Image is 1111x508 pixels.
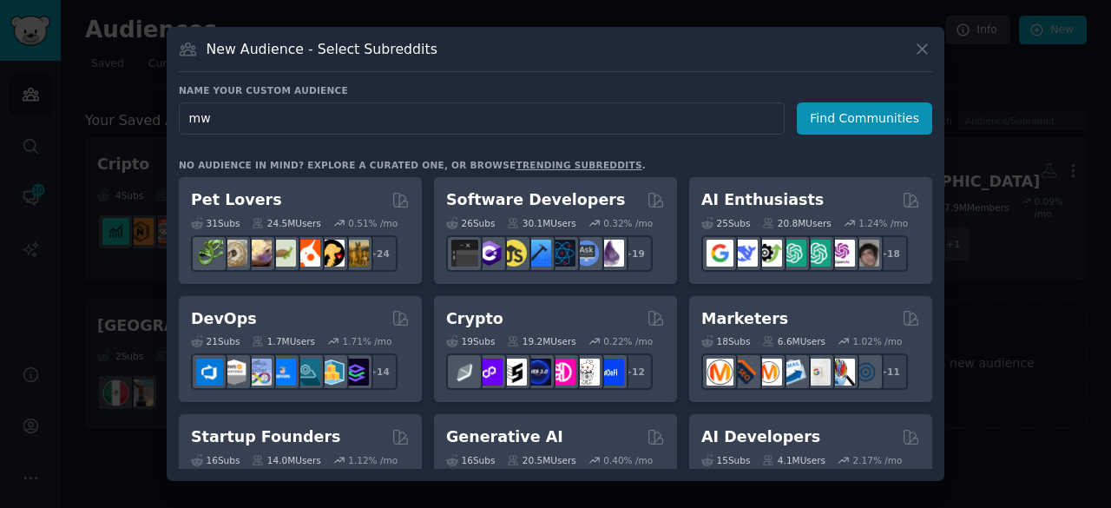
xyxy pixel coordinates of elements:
div: 1.02 % /mo [853,335,903,347]
img: MarketingResearch [828,359,855,386]
img: ballpython [220,240,247,267]
div: + 24 [361,235,398,272]
img: PlatformEngineers [342,359,369,386]
img: DevOpsLinks [269,359,296,386]
div: 14.0M Users [252,454,320,466]
div: 16 Sub s [446,454,495,466]
h2: AI Enthusiasts [701,189,824,211]
div: 6.6M Users [762,335,825,347]
img: defi_ [597,359,624,386]
div: 19 Sub s [446,335,495,347]
img: Docker_DevOps [245,359,272,386]
img: elixir [597,240,624,267]
div: 26 Sub s [446,217,495,229]
h2: Crypto [446,308,503,330]
img: content_marketing [707,359,733,386]
img: herpetology [196,240,223,267]
div: 1.71 % /mo [343,335,392,347]
img: PetAdvice [318,240,345,267]
a: trending subreddits [516,160,641,170]
div: + 18 [871,235,908,272]
h2: DevOps [191,308,257,330]
img: platformengineering [293,359,320,386]
div: 21 Sub s [191,335,240,347]
img: aws_cdk [318,359,345,386]
div: 31 Sub s [191,217,240,229]
img: defiblockchain [549,359,575,386]
img: ethstaker [500,359,527,386]
img: software [451,240,478,267]
img: googleads [804,359,831,386]
img: Emailmarketing [779,359,806,386]
div: 16 Sub s [191,454,240,466]
div: 2.17 % /mo [853,454,903,466]
img: learnjavascript [500,240,527,267]
div: + 14 [361,353,398,390]
img: chatgpt_prompts_ [804,240,831,267]
div: 25 Sub s [701,217,750,229]
div: 1.24 % /mo [858,217,908,229]
img: turtle [269,240,296,267]
div: + 19 [616,235,653,272]
img: csharp [476,240,503,267]
img: AWS_Certified_Experts [220,359,247,386]
div: 20.5M Users [507,454,575,466]
img: dogbreed [342,240,369,267]
img: ethfinance [451,359,478,386]
input: Pick a short name, like "Digital Marketers" or "Movie-Goers" [179,102,785,135]
img: OpenAIDev [828,240,855,267]
img: OnlineMarketing [852,359,879,386]
img: AItoolsCatalog [755,240,782,267]
div: 24.5M Users [252,217,320,229]
div: 19.2M Users [507,335,575,347]
div: 15 Sub s [701,454,750,466]
img: CryptoNews [573,359,600,386]
img: AskMarketing [755,359,782,386]
img: ArtificalIntelligence [852,240,879,267]
img: chatgpt_promptDesign [779,240,806,267]
div: 30.1M Users [507,217,575,229]
img: azuredevops [196,359,223,386]
div: 4.1M Users [762,454,825,466]
div: No audience in mind? Explore a curated one, or browse . [179,159,646,171]
h3: New Audience - Select Subreddits [207,40,437,58]
h2: Marketers [701,308,788,330]
button: Find Communities [797,102,932,135]
h3: Name your custom audience [179,84,932,96]
h2: Startup Founders [191,426,340,448]
img: AskComputerScience [573,240,600,267]
div: 0.32 % /mo [603,217,653,229]
img: leopardgeckos [245,240,272,267]
img: 0xPolygon [476,359,503,386]
div: 0.51 % /mo [348,217,398,229]
h2: AI Developers [701,426,820,448]
div: 0.40 % /mo [603,454,653,466]
div: + 11 [871,353,908,390]
img: reactnative [549,240,575,267]
h2: Software Developers [446,189,625,211]
div: + 12 [616,353,653,390]
h2: Pet Lovers [191,189,282,211]
img: GoogleGeminiAI [707,240,733,267]
div: 18 Sub s [701,335,750,347]
div: 1.7M Users [252,335,315,347]
div: 20.8M Users [762,217,831,229]
div: 1.12 % /mo [348,454,398,466]
img: cockatiel [293,240,320,267]
img: web3 [524,359,551,386]
div: 0.22 % /mo [603,335,653,347]
h2: Generative AI [446,426,563,448]
img: DeepSeek [731,240,758,267]
img: bigseo [731,359,758,386]
img: iOSProgramming [524,240,551,267]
